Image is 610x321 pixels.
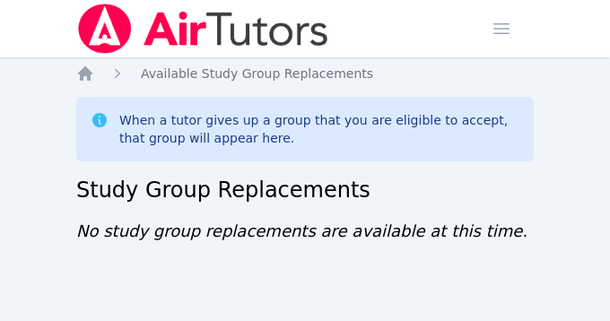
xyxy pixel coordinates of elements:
[76,65,534,82] nav: Breadcrumb
[76,221,527,240] span: No study group replacements are available at this time.
[76,176,534,204] h2: Study Group Replacements
[76,4,330,54] img: Air Tutors
[141,66,373,81] span: Available Study Group Replacements
[141,65,373,82] a: Available Study Group Replacements
[119,111,519,147] div: When a tutor gives up a group that you are eligible to accept, that group will appear here.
